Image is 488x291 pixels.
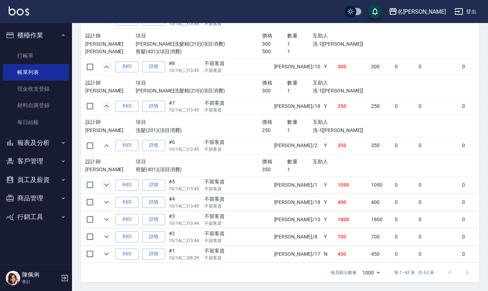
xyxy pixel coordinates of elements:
[204,99,271,107] div: 不留客資
[204,203,271,209] p: 不留客資
[204,237,271,244] p: 不留客資
[313,80,328,86] span: 互助人
[85,40,136,48] p: [PERSON_NAME]
[3,47,69,64] a: 打帳單
[336,58,370,75] td: 300
[313,87,389,95] p: 洗-1[[PERSON_NAME]]
[116,140,139,151] button: 列印
[287,166,312,173] p: 1
[393,177,417,194] td: 0
[169,146,201,153] p: 10/14 (二) 13:45
[417,137,460,154] td: 0
[167,58,203,75] td: #8
[142,101,165,112] a: 詳情
[204,107,271,113] p: 不留客資
[262,48,287,55] p: 500
[336,211,370,228] td: 1800
[322,98,336,115] td: Y
[287,33,298,38] span: 數量
[142,249,165,260] a: 詳情
[136,127,262,134] p: 洗髮(201)(項目消費)
[3,114,69,131] a: 每日結帳
[322,228,336,245] td: Y
[169,107,201,113] p: 10/14 (二) 13:45
[336,98,370,115] td: 250
[136,119,146,125] span: 項目
[417,177,460,194] td: 0
[9,6,29,15] img: Logo
[272,137,322,154] td: [PERSON_NAME] /2
[169,67,201,74] p: 10/14 (二) 13:45
[393,98,417,115] td: 0
[3,208,69,226] button: 行銷工具
[136,80,146,86] span: 項目
[393,228,417,245] td: 0
[369,137,393,154] td: 350
[393,137,417,154] td: 0
[262,33,272,38] span: 價格
[3,133,69,152] button: 報表及分析
[393,211,417,228] td: 0
[101,197,112,208] button: expand row
[6,271,20,285] img: Person
[167,194,203,211] td: #4
[169,255,201,261] p: 10/14 (二) 08:29
[204,230,271,237] div: 不留客資
[313,33,328,38] span: 互助人
[85,48,136,55] p: [PERSON_NAME]
[262,87,287,95] p: 300
[3,26,69,45] button: 櫃檯作業
[369,246,393,263] td: 450
[204,186,271,192] p: 不留客資
[386,4,449,19] button: 名[PERSON_NAME]
[272,194,322,211] td: [PERSON_NAME] /18
[167,98,203,115] td: #7
[116,214,139,225] button: 列印
[262,159,272,164] span: 價格
[142,214,165,225] a: 詳情
[417,211,460,228] td: 0
[116,197,139,208] button: 列印
[336,177,370,194] td: 1090
[3,64,69,81] a: 帳單列表
[136,159,146,164] span: 項目
[331,269,357,276] p: 每頁顯示數量
[136,48,262,55] p: 剪髮(401)(項目消費)
[101,101,112,112] button: expand row
[3,97,69,114] a: 材料自購登錄
[167,137,203,154] td: #6
[287,119,298,125] span: 數量
[204,195,271,203] div: 不留客資
[167,177,203,194] td: #5
[116,249,139,260] button: 列印
[322,211,336,228] td: Y
[169,237,201,244] p: 10/14 (二) 13:44
[169,186,201,192] p: 10/14 (二) 13:45
[336,137,370,154] td: 350
[204,146,271,153] p: 不留客資
[22,271,59,278] h5: 陳佩俐
[101,62,112,72] button: expand row
[336,246,370,263] td: 450
[101,140,112,151] button: expand row
[369,194,393,211] td: 400
[369,58,393,75] td: 300
[313,159,328,164] span: 互助人
[204,60,271,67] div: 不留客資
[369,177,393,194] td: 1090
[22,278,59,285] p: 會計
[417,58,460,75] td: 0
[287,40,312,48] p: 1
[313,119,328,125] span: 互助人
[397,7,446,16] div: 名[PERSON_NAME]
[101,179,112,190] button: expand row
[142,231,165,242] a: 詳情
[360,263,383,282] div: 1000
[169,21,201,27] p: 10/14 (二) 13:46
[116,179,139,191] button: 列印
[369,211,393,228] td: 1800
[85,166,136,173] p: [PERSON_NAME]
[322,194,336,211] td: Y
[287,159,298,164] span: 數量
[101,231,112,242] button: expand row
